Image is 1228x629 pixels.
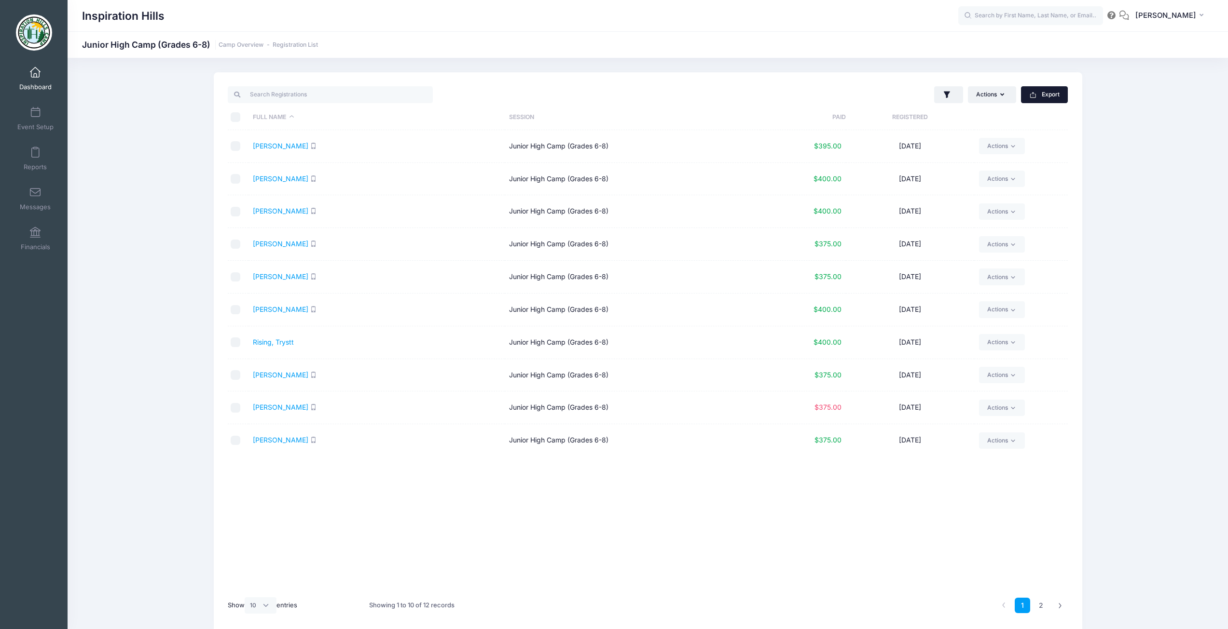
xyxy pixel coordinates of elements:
td: Junior High Camp (Grades 6-8) [505,359,761,392]
td: Junior High Camp (Grades 6-8) [505,326,761,359]
input: Search Registrations [228,86,433,103]
h1: Junior High Camp (Grades 6-8) [82,40,318,50]
button: [PERSON_NAME] [1129,5,1214,27]
a: Actions [979,432,1025,449]
button: Export [1021,86,1068,103]
td: Junior High Camp (Grades 6-8) [505,130,761,163]
td: [DATE] [846,424,974,456]
a: Actions [979,138,1025,154]
td: Junior High Camp (Grades 6-8) [505,294,761,326]
a: [PERSON_NAME] [253,240,308,248]
td: [DATE] [846,326,974,359]
span: Dashboard [19,83,52,91]
a: [PERSON_NAME] [253,371,308,379]
a: Reports [13,142,58,175]
td: Junior High Camp (Grades 6-8) [505,195,761,228]
td: Junior High Camp (Grades 6-8) [505,228,761,261]
a: [PERSON_NAME] [253,436,308,444]
span: $395.00 [814,142,842,150]
button: Actions [968,86,1016,103]
i: SMS enabled [310,143,317,149]
span: $375.00 [814,371,842,379]
span: $400.00 [814,338,842,346]
a: Registration List [273,41,318,49]
span: $375.00 [814,272,842,281]
a: [PERSON_NAME] [253,142,308,150]
a: [PERSON_NAME] [253,272,308,281]
td: [DATE] [846,130,974,163]
span: Reports [24,163,47,171]
label: Show entries [228,597,297,614]
i: SMS enabled [310,437,317,443]
span: $375.00 [814,403,842,411]
a: Event Setup [13,102,58,135]
a: Actions [979,171,1025,187]
a: Actions [979,236,1025,253]
th: Session: activate to sort column ascending [505,105,761,130]
a: [PERSON_NAME] [253,174,308,183]
span: $375.00 [814,240,842,248]
a: Financials [13,222,58,255]
td: [DATE] [846,195,974,228]
i: SMS enabled [310,241,317,247]
a: Actions [979,203,1025,220]
td: [DATE] [846,228,974,261]
i: SMS enabled [310,306,317,312]
div: Showing 1 to 10 of 12 records [369,594,455,616]
td: Junior High Camp (Grades 6-8) [505,424,761,456]
td: Junior High Camp (Grades 6-8) [505,163,761,196]
span: $375.00 [814,436,842,444]
th: Paid: activate to sort column ascending [760,105,846,130]
span: Messages [20,203,51,211]
a: Actions [979,334,1025,350]
td: [DATE] [846,359,974,392]
span: $400.00 [814,207,842,215]
i: SMS enabled [310,273,317,280]
i: SMS enabled [310,372,317,378]
span: Event Setup [17,123,54,131]
a: Actions [979,367,1025,383]
a: 2 [1034,598,1049,614]
th: Full Name: activate to sort column descending [248,105,505,130]
td: [DATE] [846,261,974,294]
img: Inspiration Hills [16,14,52,51]
a: Rising, Trystt [253,338,294,346]
a: [PERSON_NAME] [253,403,308,411]
a: Camp Overview [219,41,263,49]
i: SMS enabled [310,404,317,410]
td: [DATE] [846,391,974,424]
td: Junior High Camp (Grades 6-8) [505,391,761,424]
a: Actions [979,268,1025,285]
span: $400.00 [814,305,842,313]
td: [DATE] [846,294,974,326]
a: Dashboard [13,62,58,95]
a: 1 [1015,598,1031,614]
td: [DATE] [846,163,974,196]
td: Junior High Camp (Grades 6-8) [505,261,761,294]
th: Registered: activate to sort column ascending [846,105,974,130]
a: Messages [13,182,58,215]
input: Search by First Name, Last Name, or Email... [958,6,1103,26]
a: Actions [979,301,1025,318]
i: SMS enabled [310,175,317,182]
span: [PERSON_NAME] [1135,10,1196,21]
span: Financials [21,243,50,251]
select: Showentries [245,597,276,614]
a: [PERSON_NAME] [253,305,308,313]
a: Actions [979,400,1025,416]
i: SMS enabled [310,208,317,214]
a: [PERSON_NAME] [253,207,308,215]
span: $400.00 [814,174,842,183]
h1: Inspiration Hills [82,5,165,27]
